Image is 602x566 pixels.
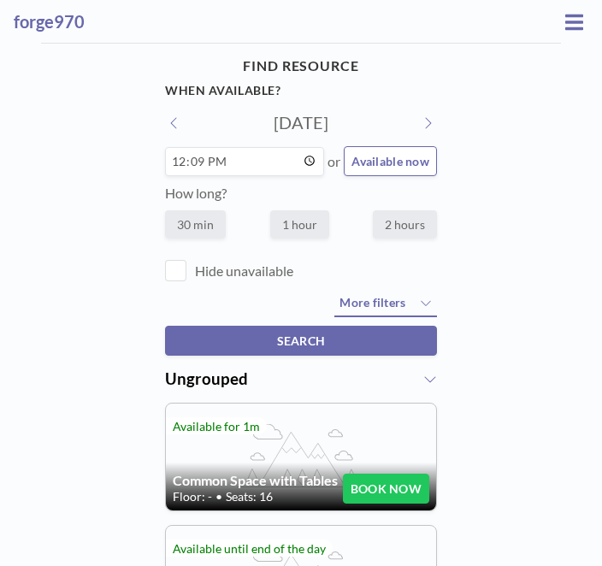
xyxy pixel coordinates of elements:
[173,489,212,504] span: Floor: -
[343,474,429,504] button: BOOK NOW
[373,210,437,239] label: 2 hours
[165,50,437,81] h4: FIND RESOURCE
[165,210,226,239] label: 30 min
[328,153,340,170] span: or
[165,326,437,356] button: SEARCH
[226,489,273,504] span: Seats: 16
[14,11,560,32] h3: forge970
[339,295,405,310] span: More filters
[270,210,329,239] label: 1 hour
[334,290,437,317] button: More filters
[173,472,343,489] h4: Common Space with Tables
[195,262,293,280] label: Hide unavailable
[344,146,437,176] button: Available now
[277,333,326,348] span: SEARCH
[173,419,260,433] span: Available for 1m
[215,489,222,504] span: •
[173,541,326,556] span: Available until end of the day
[165,369,248,388] span: Ungrouped
[165,185,227,201] label: How long?
[351,154,429,168] span: Available now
